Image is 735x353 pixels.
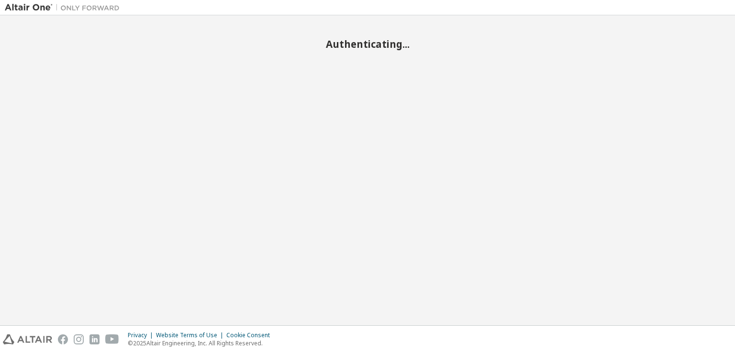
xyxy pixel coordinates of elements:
[58,334,68,344] img: facebook.svg
[5,3,124,12] img: Altair One
[156,331,226,339] div: Website Terms of Use
[128,339,276,347] p: © 2025 Altair Engineering, Inc. All Rights Reserved.
[3,334,52,344] img: altair_logo.svg
[74,334,84,344] img: instagram.svg
[105,334,119,344] img: youtube.svg
[89,334,100,344] img: linkedin.svg
[226,331,276,339] div: Cookie Consent
[5,38,730,50] h2: Authenticating...
[128,331,156,339] div: Privacy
